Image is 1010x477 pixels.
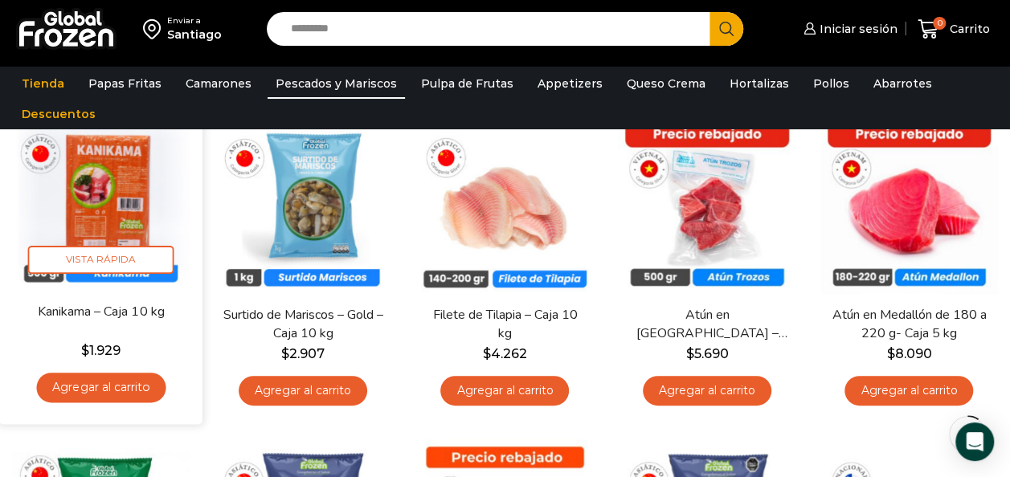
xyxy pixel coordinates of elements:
[619,68,714,99] a: Queso Crema
[865,68,940,99] a: Abarrotes
[143,15,167,43] img: address-field-icon.svg
[805,68,857,99] a: Pollos
[81,343,89,358] span: $
[281,346,289,361] span: $
[413,68,521,99] a: Pulpa de Frutas
[239,376,367,406] a: Agregar al carrito: “Surtido de Mariscos - Gold - Caja 10 kg”
[709,12,743,46] button: Search button
[28,246,174,274] span: Vista Rápida
[829,306,989,343] a: Atún en Medallón de 180 a 220 g- Caja 5 kg
[685,346,693,361] span: $
[20,302,182,320] a: Kanikama – Caja 10 kg
[36,373,166,402] a: Agregar al carrito: “Kanikama – Caja 10 kg”
[167,15,222,26] div: Enviar a
[844,376,973,406] a: Agregar al carrito: “Atún en Medallón de 180 a 220 g- Caja 5 kg”
[483,346,491,361] span: $
[281,346,325,361] bdi: 2.907
[722,68,797,99] a: Hortalizas
[268,68,405,99] a: Pescados y Mariscos
[80,68,170,99] a: Papas Fritas
[425,306,585,343] a: Filete de Tilapia – Caja 10 kg
[14,99,104,129] a: Descuentos
[685,346,728,361] bdi: 5.690
[816,21,898,37] span: Iniciar sesión
[933,17,946,30] span: 0
[886,346,931,361] bdi: 8.090
[483,346,527,361] bdi: 4.262
[955,422,994,461] div: Open Intercom Messenger
[643,376,771,406] a: Agregar al carrito: “Atún en Trozos - Caja 10 kg”
[627,306,787,343] a: Atún en [GEOGRAPHIC_DATA] – Caja 10 kg
[914,10,994,48] a: 0 Carrito
[223,306,382,343] a: Surtido de Mariscos – Gold – Caja 10 kg
[946,21,990,37] span: Carrito
[81,343,121,358] bdi: 1.929
[440,376,569,406] a: Agregar al carrito: “Filete de Tilapia - Caja 10 kg”
[799,13,898,45] a: Iniciar sesión
[530,68,611,99] a: Appetizers
[167,26,222,43] div: Santiago
[14,68,72,99] a: Tienda
[886,346,894,361] span: $
[178,68,260,99] a: Camarones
